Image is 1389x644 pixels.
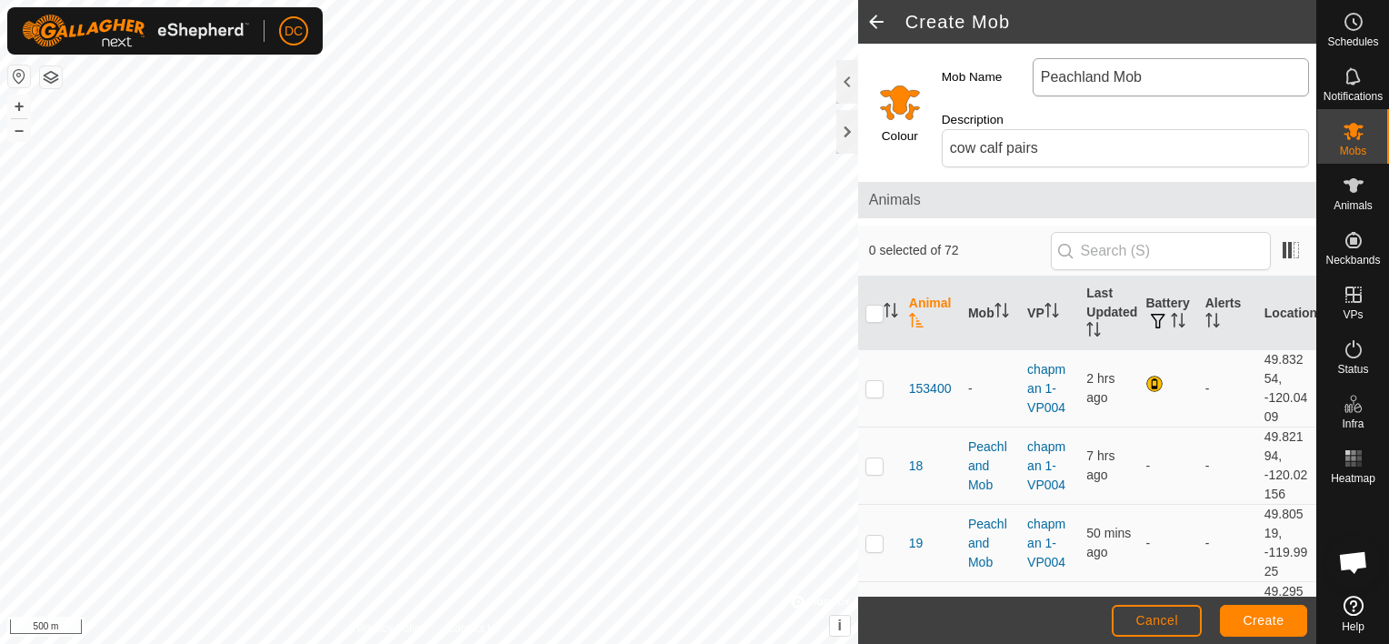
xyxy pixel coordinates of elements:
button: + [8,96,30,117]
img: Gallagher Logo [22,15,249,47]
span: i [838,618,842,633]
a: Privacy Policy [357,620,425,637]
span: Neckbands [1325,255,1380,266]
button: Create [1220,605,1307,637]
input: Search (S) [1051,232,1271,270]
p-sorticon: Activate to sort [994,306,1009,320]
span: Create [1244,613,1284,628]
button: – [8,119,30,141]
td: - [1138,505,1197,582]
td: - [1198,428,1257,505]
td: 49.82194, -120.02156 [1257,428,1316,505]
button: Map Layers [40,66,62,88]
p-sorticon: Activate to sort [909,316,924,330]
a: chapman 1-VP004 [1027,517,1065,569]
p-sorticon: Activate to sort [1086,325,1101,339]
span: Animals [1334,200,1373,211]
div: - [968,379,1013,398]
span: Schedules [1327,36,1378,47]
span: DC [285,22,303,41]
td: - [1198,350,1257,428]
span: Help [1342,621,1364,632]
a: Contact Us [447,620,501,637]
th: Battery [1138,277,1197,350]
span: 19 [909,534,924,553]
span: 25 Sept 2025, 12:08 pm [1086,526,1131,559]
p-sorticon: Activate to sort [1171,316,1185,330]
td: 49.83254, -120.0409 [1257,350,1316,428]
td: - [1198,505,1257,582]
label: Mob Name [942,58,1033,96]
span: Status [1337,364,1368,375]
th: VP [1020,277,1079,350]
a: Help [1317,589,1389,639]
th: Animal [902,277,961,350]
p-sorticon: Activate to sort [1044,306,1059,320]
button: Reset Map [8,65,30,87]
th: Alerts [1198,277,1257,350]
span: Cancel [1135,613,1178,628]
span: 18 [909,457,924,476]
h2: Create Mob [905,11,1316,33]
div: Peachland Mob [968,515,1013,572]
label: Colour [882,127,918,146]
th: Last Updated [1079,277,1138,350]
span: 0 selected of 72 [869,241,1051,260]
a: chapman 1-VP004 [1027,439,1065,492]
div: Peachland Mob [968,438,1013,495]
span: Notifications [1324,91,1383,102]
p-sorticon: Activate to sort [884,306,898,320]
span: 25 Sept 2025, 5:07 am [1086,448,1114,482]
td: - [1138,428,1197,505]
span: 25 Sept 2025, 10:07 am [1086,371,1114,405]
th: Location [1257,277,1316,350]
td: 49.80519, -119.9925 [1257,505,1316,582]
span: Animals [869,189,1305,211]
label: Description [942,111,1033,129]
span: Heatmap [1331,473,1375,484]
th: Mob [961,277,1020,350]
span: Mobs [1340,146,1366,156]
p-sorticon: Activate to sort [1205,316,1220,330]
span: Infra [1342,418,1364,429]
button: i [830,616,850,636]
a: chapman 1-VP004 [1027,362,1065,415]
span: VPs [1343,309,1363,320]
div: Open chat [1326,535,1381,589]
button: Cancel [1112,605,1202,637]
span: 153400 [909,379,952,398]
